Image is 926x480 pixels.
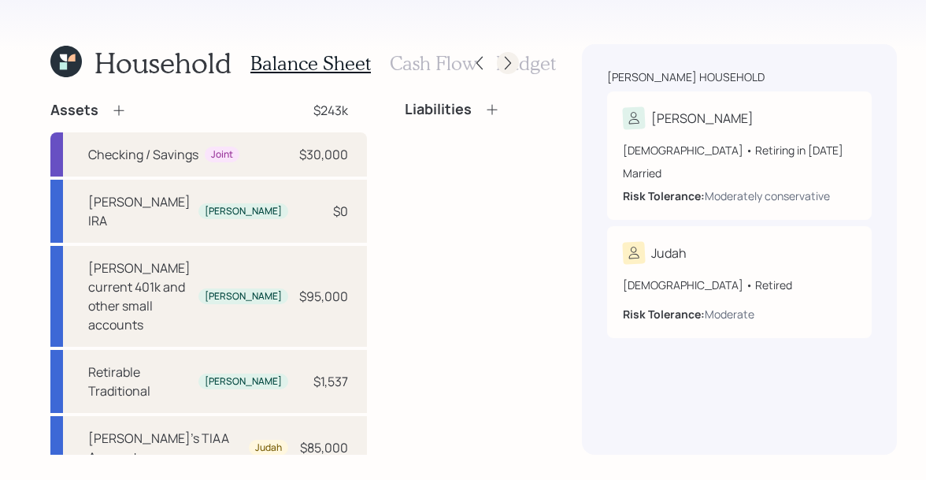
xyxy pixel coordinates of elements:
div: [PERSON_NAME] [205,290,282,303]
div: [PERSON_NAME] household [607,69,765,85]
div: $30,000 [299,145,348,164]
b: Risk Tolerance: [623,188,705,203]
h3: Budget [496,52,556,75]
h3: Cash Flow [390,52,477,75]
div: Checking / Savings [88,145,198,164]
div: [DEMOGRAPHIC_DATA] • Retiring in [DATE] [623,142,856,158]
div: [PERSON_NAME] current 401k and other small accounts [88,259,192,334]
div: Judah [651,244,687,262]
div: Moderately conservative [705,188,830,204]
h3: Balance Sheet [250,52,371,75]
div: $95,000 [299,287,348,306]
div: $1,537 [313,372,348,391]
h1: Household [94,46,231,80]
div: $0 [333,202,348,221]
div: [PERSON_NAME] [651,109,754,128]
div: Retirable Traditional [88,363,192,400]
div: Moderate [705,306,754,322]
h4: Assets [50,102,98,119]
div: Married [623,165,856,181]
h4: Liabilities [405,101,472,118]
div: $85,000 [300,438,348,457]
div: [PERSON_NAME] IRA [88,192,192,230]
div: [PERSON_NAME] [205,205,282,218]
b: Risk Tolerance: [623,307,705,322]
div: [DEMOGRAPHIC_DATA] • Retired [623,277,856,293]
div: [PERSON_NAME]'s TIAA Account [88,429,243,467]
div: [PERSON_NAME] [205,375,282,389]
div: Judah [255,441,282,455]
div: Joint [211,148,233,162]
div: $243k [313,101,348,120]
